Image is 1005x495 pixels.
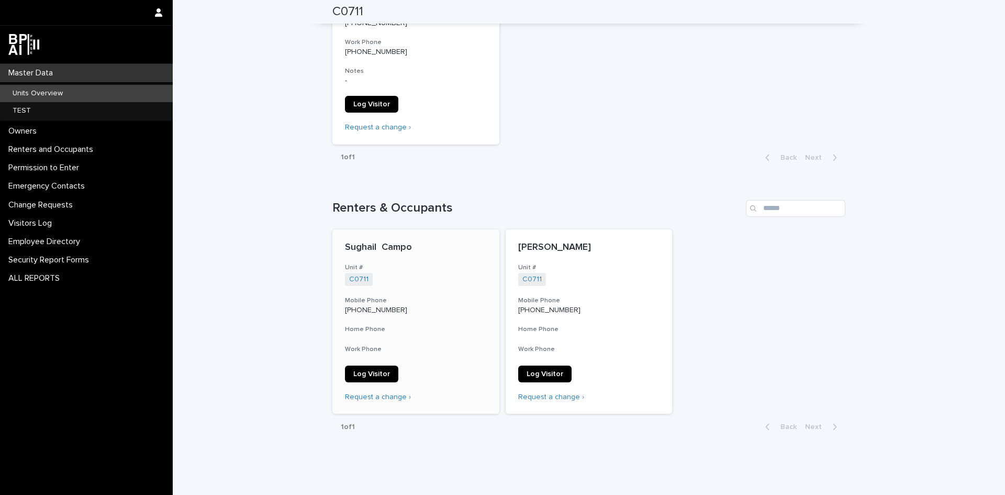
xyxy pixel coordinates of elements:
span: Back [774,423,797,431]
a: [PHONE_NUMBER] [345,19,407,27]
a: Request a change › [345,393,411,401]
p: 1 of 1 [332,414,363,440]
p: TEST [4,106,39,115]
p: - [345,76,487,85]
a: [PHONE_NUMBER] [345,306,407,314]
a: Sughail CampoUnit #C0711 Mobile Phone[PHONE_NUMBER]Home PhoneWork PhoneLog VisitorRequest a change › [332,229,499,414]
span: Log Visitor [353,370,390,378]
input: Search [746,200,845,217]
p: Renters and Occupants [4,145,102,155]
a: C0711 [349,275,368,284]
p: Security Report Forms [4,255,97,265]
p: Owners [4,126,45,136]
p: Master Data [4,68,61,78]
p: Emergency Contacts [4,181,93,191]
a: [PERSON_NAME]Unit #C0711 Mobile Phone[PHONE_NUMBER]Home PhoneWork PhoneLog VisitorRequest a change › [506,229,673,414]
button: Next [801,153,845,162]
a: Request a change › [518,393,584,401]
p: Employee Directory [4,237,88,247]
span: Next [805,423,828,431]
h2: C0711 [332,4,363,19]
button: Next [801,422,845,432]
h1: Renters & Occupants [332,201,742,216]
p: Change Requests [4,200,81,210]
p: Visitors Log [4,218,60,228]
span: Next [805,154,828,161]
a: Log Visitor [345,366,398,382]
a: [PHONE_NUMBER] [345,48,407,56]
h3: Mobile Phone [518,296,660,305]
p: [PERSON_NAME] [518,242,660,254]
img: dwgmcNfxSF6WIOOXiGgu [8,34,39,55]
h3: Notes [345,67,487,75]
a: Log Visitor [518,366,572,382]
h3: Unit # [345,263,487,272]
button: Back [757,153,801,162]
span: Log Visitor [527,370,563,378]
h3: Mobile Phone [345,296,487,305]
a: [PHONE_NUMBER] [518,306,580,314]
h3: Work Phone [518,345,660,354]
h3: Home Phone [345,325,487,334]
h3: Home Phone [518,325,660,334]
h3: Unit # [518,263,660,272]
p: Permission to Enter [4,163,87,173]
p: 1 of 1 [332,145,363,170]
p: Units Overview [4,89,71,98]
button: Back [757,422,801,432]
a: Log Visitor [345,96,398,113]
h3: Work Phone [345,345,487,354]
p: ALL REPORTS [4,273,68,283]
h3: Work Phone [345,38,487,47]
span: Log Visitor [353,101,390,108]
span: Back [774,154,797,161]
a: C0711 [522,275,542,284]
a: Request a change › [345,124,411,131]
p: Sughail Campo [345,242,487,254]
